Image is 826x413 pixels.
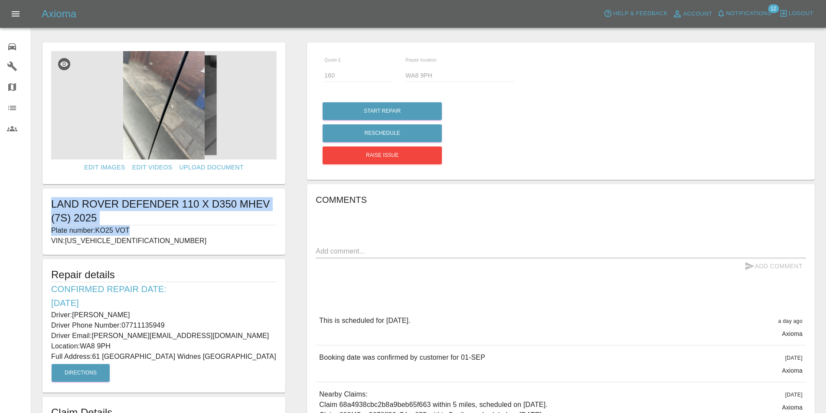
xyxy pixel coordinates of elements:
[51,331,277,341] p: Driver Email: [PERSON_NAME][EMAIL_ADDRESS][DOMAIN_NAME]
[782,366,803,375] p: Axioma
[319,315,410,326] p: This is scheduled for [DATE].
[785,355,803,361] span: [DATE]
[51,310,277,320] p: Driver: [PERSON_NAME]
[324,57,341,62] span: Quote £
[777,7,816,20] button: Logout
[51,236,277,246] p: VIN: [US_VEHICLE_IDENTIFICATION_NUMBER]
[51,282,277,310] h6: Confirmed Repair Date: [DATE]
[129,159,176,176] a: Edit Videos
[5,3,26,24] button: Open drawer
[176,159,247,176] a: Upload Document
[42,7,76,21] h5: Axioma
[51,351,277,362] p: Full Address: 61 [GEOGRAPHIC_DATA] Widnes [GEOGRAPHIC_DATA]
[405,57,437,62] span: Repair location
[51,225,277,236] p: Plate number: KO25 VOT
[782,329,803,338] p: Axioma
[789,9,813,19] span: Logout
[323,124,442,142] button: Reschedule
[52,364,110,382] button: Directions
[785,392,803,398] span: [DATE]
[51,320,277,331] p: Driver Phone Number: 07711135949
[323,102,442,120] button: Start Repair
[51,51,277,159] img: 7a66d510-73f0-4b93-95df-a11481ee79ac
[51,197,277,225] h1: LAND ROVER DEFENDER 110 X D350 MHEV (7S) 2025
[613,9,667,19] span: Help & Feedback
[316,193,806,207] h6: Comments
[782,403,803,412] p: Axioma
[726,9,771,19] span: Notifications
[778,318,803,324] span: a day ago
[683,9,712,19] span: Account
[319,352,485,363] p: Booking date was confirmed by customer for 01-SEP
[323,146,442,164] button: Raise issue
[670,7,715,21] a: Account
[51,341,277,351] p: Location: WA8 9PH
[81,159,128,176] a: Edit Images
[768,4,779,13] span: 12
[715,7,774,20] button: Notifications
[601,7,669,20] button: Help & Feedback
[51,268,277,282] h5: Repair details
